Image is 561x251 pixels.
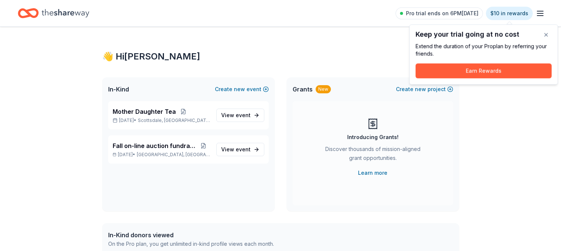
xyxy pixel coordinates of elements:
span: event [236,146,251,152]
span: Grants [293,85,313,94]
button: Createnewproject [396,85,453,94]
span: event [236,112,251,118]
span: Mother Daughter Tea [113,107,176,116]
span: In-Kind [108,85,129,94]
div: Keep your trial going at no cost [416,31,552,38]
button: Earn Rewards [416,64,552,78]
a: View event [216,109,264,122]
span: Scottsdale, [GEOGRAPHIC_DATA] [138,118,210,123]
span: Pro trial ends on 6PM[DATE] [406,9,478,18]
a: View event [216,143,264,156]
a: Home [18,4,89,22]
span: new [415,85,426,94]
div: Introducing Grants! [347,133,399,142]
span: [GEOGRAPHIC_DATA], [GEOGRAPHIC_DATA] [137,152,210,158]
p: [DATE] • [113,118,210,123]
p: [DATE] • [113,152,210,158]
div: 👋 Hi [PERSON_NAME] [102,51,459,62]
span: View [221,111,251,120]
div: In-Kind donors viewed [108,231,274,239]
div: Extend the duration of your Pro plan by referring your friends. [416,43,552,58]
div: Discover thousands of mission-aligned grant opportunities. [322,145,423,165]
a: $10 in rewards [486,7,533,20]
div: On the Pro plan, you get unlimited in-kind profile views each month. [108,239,274,248]
span: Fall on-line auction fundraiser [113,141,196,150]
button: Createnewevent [215,85,269,94]
span: View [221,145,251,154]
div: New [316,85,331,93]
span: new [234,85,245,94]
a: Pro trial ends on 6PM[DATE] [396,7,483,19]
a: Learn more [358,168,387,177]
